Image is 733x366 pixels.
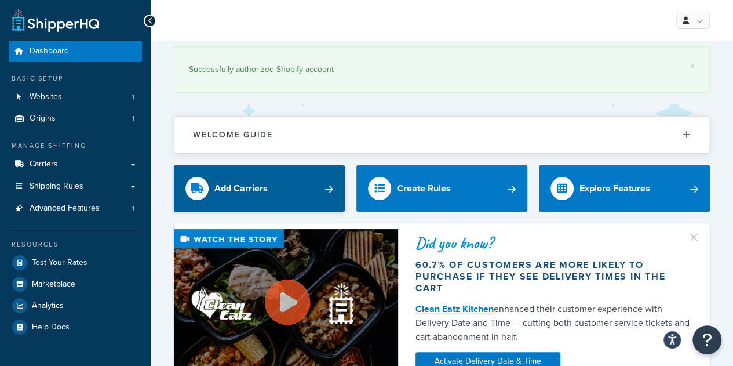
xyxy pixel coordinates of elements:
div: Basic Setup [9,74,142,84]
a: Origins1 [9,108,142,129]
span: Shipping Rules [30,182,83,191]
div: Successfully authorized Shopify account [189,61,695,78]
div: Manage Shipping [9,141,142,151]
button: Welcome Guide [174,117,709,153]
span: 1 [132,92,134,102]
div: 60.7% of customers are more likely to purchase if they see delivery times in the cart [415,259,692,294]
a: Websites1 [9,86,142,108]
a: Clean Eatz Kitchen [415,302,494,316]
span: 1 [132,204,134,213]
span: Websites [30,92,62,102]
li: Origins [9,108,142,129]
a: Dashboard [9,41,142,62]
a: Help Docs [9,317,142,338]
span: Marketplace [32,280,75,289]
a: Marketplace [9,274,142,295]
span: Carriers [30,160,58,169]
h2: Welcome Guide [193,131,273,139]
div: Create Rules [397,180,451,197]
div: Add Carriers [214,180,268,197]
button: Open Resource Center [692,325,721,354]
a: Test Your Rates [9,252,142,273]
span: Help Docs [32,322,70,332]
a: Carriers [9,154,142,175]
li: Advanced Features [9,198,142,219]
div: Explore Features [579,180,650,197]
div: Resources [9,240,142,249]
a: Analytics [9,295,142,316]
div: enhanced their customer experience with Delivery Date and Time — cutting both customer service ti... [415,302,692,344]
li: Websites [9,86,142,108]
span: Dashboard [30,46,69,56]
span: Origins [30,114,56,124]
span: Advanced Features [30,204,100,213]
a: × [690,61,695,71]
a: Advanced Features1 [9,198,142,219]
div: Did you know? [415,235,692,251]
span: Test Your Rates [32,258,87,268]
a: Create Rules [356,165,527,212]
span: Analytics [32,301,64,311]
a: Explore Features [539,165,710,212]
span: 1 [132,114,134,124]
a: Shipping Rules [9,176,142,197]
a: Add Carriers [174,165,345,212]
